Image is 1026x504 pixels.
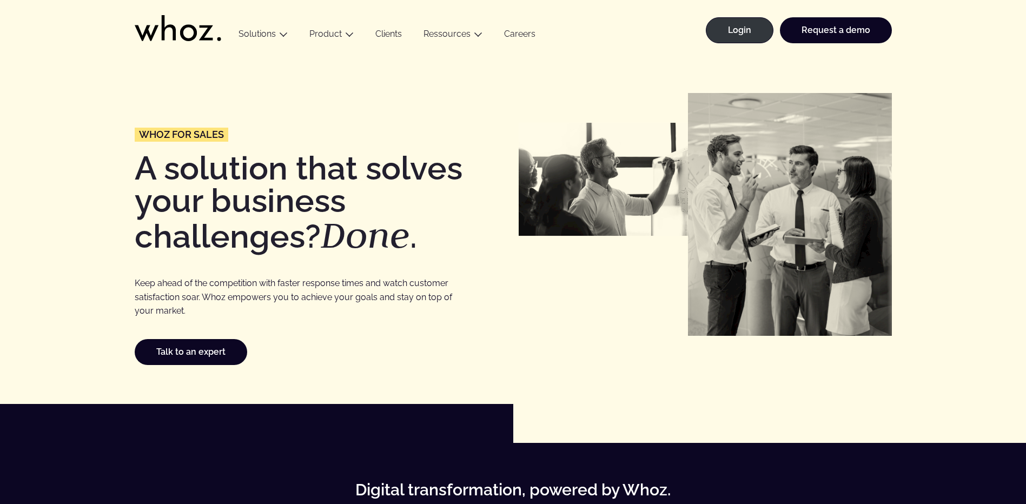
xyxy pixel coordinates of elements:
a: Talk to an expert [135,339,247,365]
a: Clients [365,29,413,43]
button: Solutions [228,29,299,43]
em: Done [321,211,410,258]
a: Ressources [423,29,471,39]
a: Request a demo [780,17,892,43]
button: Ressources [413,29,493,43]
span: Whoz for Sales [139,130,224,140]
strong: Digital transformation, powered by Whoz. [355,480,671,499]
a: Product [309,29,342,39]
p: Keep ahead of the competition with faster response times and watch customer satisfaction soar. Wh... [135,276,471,317]
button: Product [299,29,365,43]
a: Login [706,17,773,43]
h1: A solution that solves your business challenges? . [135,152,508,254]
a: Careers [493,29,546,43]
